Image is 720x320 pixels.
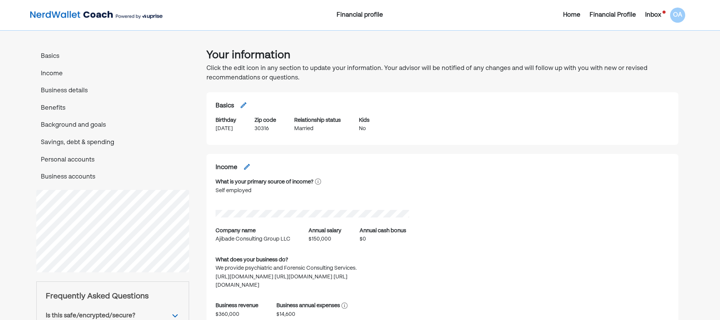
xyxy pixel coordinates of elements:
[36,172,189,182] p: Business accounts
[294,124,341,133] div: Married
[216,227,256,235] div: Company name
[216,101,234,111] h2: Basics
[276,310,348,318] div: $14,600
[309,235,341,243] div: $150,000
[216,124,236,133] div: [DATE]
[359,124,369,133] div: No
[216,178,313,186] div: What is your primary source of income?
[36,52,189,62] p: Basics
[216,116,236,124] div: Birthday
[294,116,341,124] div: Relationship status
[216,264,367,289] div: We provide psychiatric and Forensic Consulting Services. [URL][DOMAIN_NAME] [URL][DOMAIN_NAME] [U...
[36,138,189,148] p: Savings, debt & spending
[216,163,237,173] h2: Income
[563,11,580,20] div: Home
[216,301,258,310] div: Business revenue
[216,310,258,318] div: $360,000
[206,47,678,64] h1: Your information
[46,291,180,302] div: Frequently Asked Questions
[36,121,189,130] p: Background and goals
[216,256,288,264] div: What does your business do?
[36,104,189,113] p: Benefits
[36,155,189,165] p: Personal accounts
[36,69,189,79] p: Income
[670,8,685,23] div: OA
[309,227,341,235] div: Annual salary
[645,11,661,20] div: Inbox
[206,64,678,83] p: Click the edit icon in any section to update your information. Your advisor will be notified of a...
[251,11,469,20] div: Financial profile
[276,301,340,310] div: Business annual expenses
[36,86,189,96] p: Business details
[254,116,276,124] div: Zip code
[590,11,636,20] div: Financial Profile
[360,235,406,243] div: $0
[360,227,406,235] div: Annual cash bonus
[254,124,276,133] div: 30316
[216,186,321,195] div: Self employed
[216,235,290,243] div: Ajibade Consulting Group LLC
[359,116,369,124] div: Kids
